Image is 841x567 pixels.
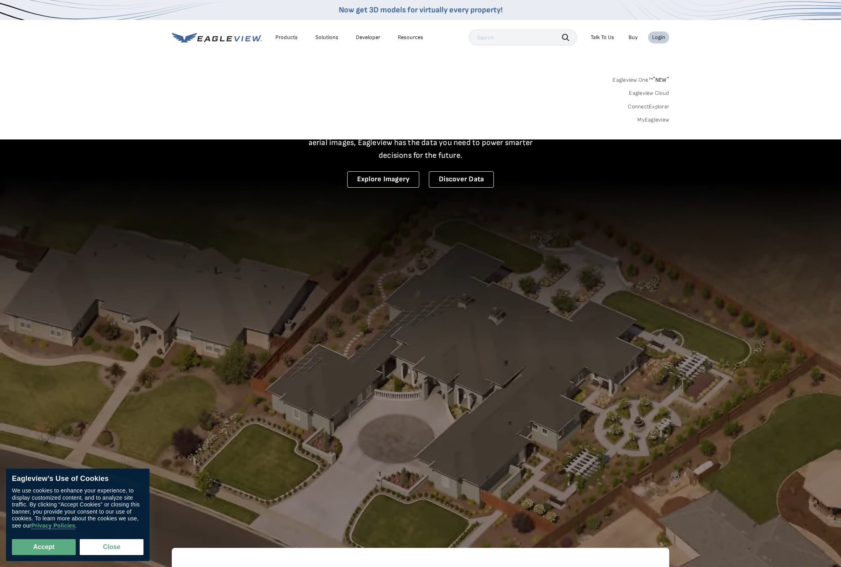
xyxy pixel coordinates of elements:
button: Accept [12,539,76,555]
a: Buy [629,34,638,41]
a: Discover Data [429,171,494,188]
div: Eagleview’s Use of Cookies [12,475,143,483]
a: Eagleview One™*NEW* [613,74,669,83]
span: NEW [653,77,669,83]
a: ConnectExplorer [628,103,669,110]
div: Solutions [315,34,338,41]
input: Search [469,29,577,45]
a: Privacy Policies [31,522,75,529]
p: A new era starts here. Built on more than 3.5 billion high-resolution aerial images, Eagleview ha... [299,124,542,162]
a: Now get 3D models for virtually every property! [339,5,503,15]
a: Explore Imagery [347,171,420,188]
button: Close [80,539,143,555]
div: We use cookies to enhance your experience, to display customized content, and to analyze site tra... [12,487,143,529]
div: Products [275,34,298,41]
div: Resources [398,34,423,41]
div: Talk To Us [591,34,614,41]
div: Login [652,34,665,41]
a: MyEagleview [637,116,669,124]
a: Developer [356,34,380,41]
a: Eagleview Cloud [629,90,669,97]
